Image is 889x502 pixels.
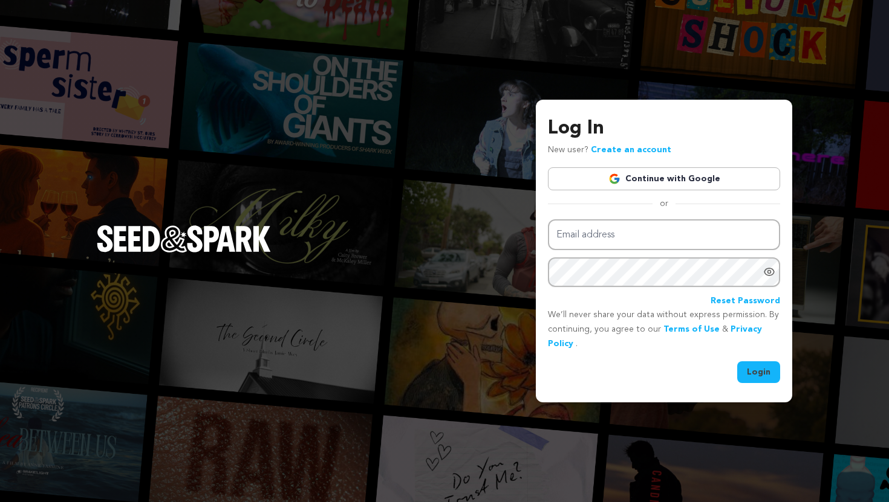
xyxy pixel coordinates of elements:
[653,198,676,210] span: or
[548,219,780,250] input: Email address
[548,167,780,190] a: Continue with Google
[663,325,720,333] a: Terms of Use
[548,143,671,158] p: New user?
[763,266,775,278] a: Show password as plain text. Warning: this will display your password on the screen.
[591,146,671,154] a: Create an account
[737,361,780,383] button: Login
[548,308,780,351] p: We’ll never share your data without express permission. By continuing, you agree to our & .
[97,225,271,276] a: Seed&Spark Homepage
[97,225,271,252] img: Seed&Spark Logo
[548,114,780,143] h3: Log In
[711,294,780,309] a: Reset Password
[608,173,620,185] img: Google logo
[548,325,762,348] a: Privacy Policy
